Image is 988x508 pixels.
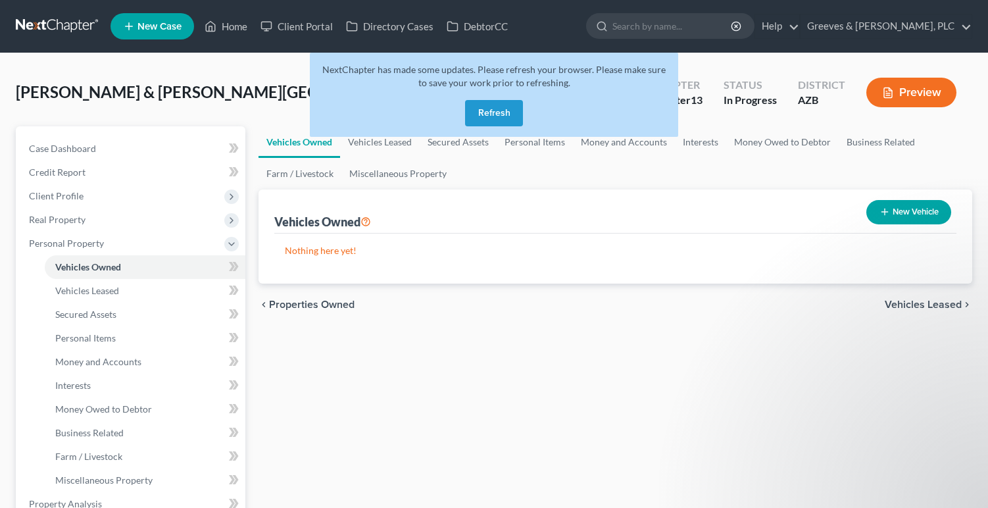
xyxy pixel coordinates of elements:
[885,299,972,310] button: Vehicles Leased chevron_right
[45,445,245,469] a: Farm / Livestock
[274,214,371,230] div: Vehicles Owned
[866,200,951,224] button: New Vehicle
[269,299,355,310] span: Properties Owned
[198,14,254,38] a: Home
[801,14,972,38] a: Greeves & [PERSON_NAME], PLC
[755,14,799,38] a: Help
[254,14,339,38] a: Client Portal
[29,166,86,178] span: Credit Report
[285,244,947,257] p: Nothing here yet!
[29,214,86,225] span: Real Property
[55,309,116,320] span: Secured Assets
[341,158,455,190] a: Miscellaneous Property
[55,332,116,343] span: Personal Items
[55,427,124,438] span: Business Related
[322,64,666,88] span: NextChapter has made some updates. Please refresh your browser. Please make sure to save your wor...
[798,93,845,108] div: AZB
[259,158,341,190] a: Farm / Livestock
[137,22,182,32] span: New Case
[45,279,245,303] a: Vehicles Leased
[55,451,122,462] span: Farm / Livestock
[724,78,777,93] div: Status
[866,78,956,107] button: Preview
[45,469,245,492] a: Miscellaneous Property
[465,100,523,126] button: Refresh
[29,190,84,201] span: Client Profile
[55,380,91,391] span: Interests
[259,299,355,310] button: chevron_left Properties Owned
[45,255,245,279] a: Vehicles Owned
[839,126,923,158] a: Business Related
[55,474,153,486] span: Miscellaneous Property
[612,14,733,38] input: Search by name...
[726,126,839,158] a: Money Owed to Debtor
[259,299,269,310] i: chevron_left
[29,143,96,154] span: Case Dashboard
[259,126,340,158] a: Vehicles Owned
[691,93,703,106] span: 13
[18,137,245,161] a: Case Dashboard
[45,326,245,350] a: Personal Items
[55,403,152,415] span: Money Owed to Debtor
[724,93,777,108] div: In Progress
[45,350,245,374] a: Money and Accounts
[55,356,141,367] span: Money and Accounts
[55,285,119,296] span: Vehicles Leased
[675,126,726,158] a: Interests
[339,14,440,38] a: Directory Cases
[798,78,845,93] div: District
[885,299,962,310] span: Vehicles Leased
[962,299,972,310] i: chevron_right
[45,421,245,445] a: Business Related
[55,261,121,272] span: Vehicles Owned
[45,374,245,397] a: Interests
[440,14,514,38] a: DebtorCC
[45,397,245,421] a: Money Owed to Debtor
[16,82,441,101] span: [PERSON_NAME] & [PERSON_NAME][GEOGRAPHIC_DATA]
[943,463,975,495] iframe: Intercom live chat
[29,238,104,249] span: Personal Property
[18,161,245,184] a: Credit Report
[45,303,245,326] a: Secured Assets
